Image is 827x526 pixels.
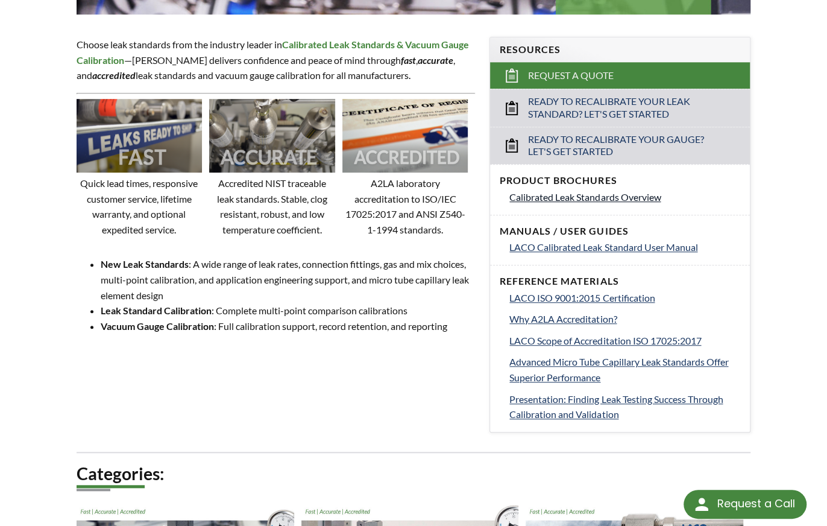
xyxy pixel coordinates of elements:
[509,313,617,325] span: Why A2LA Accreditation?
[209,99,335,173] img: Image showing the word ACCURATE overlaid on it
[684,490,807,519] div: Request a Call
[509,241,697,253] span: LACO Calibrated Leak Standard User Manual
[509,290,740,306] a: LACO ISO 9001:2015 Certification
[101,258,189,270] strong: New Leak Standards
[509,335,701,346] span: LACO Scope of Accreditation ISO 17025:2017
[692,495,711,514] img: round button
[509,391,740,422] a: Presentation: Finding Leak Testing Success Through Calibration and Validation
[101,320,214,332] strong: Vacuum Gauge Calibration
[509,292,655,303] span: LACO ISO 9001:2015 Certification
[500,225,740,238] h4: Manuals / User Guides
[101,303,476,318] li: : Complete multi-point comparison calibrations
[342,99,468,173] img: Image showing the word ACCREDITED overlaid on it
[77,99,203,173] img: Image showing the word FAST overlaid on it
[509,354,740,385] a: Advanced Micro Tube Capillary Leak Standards Offer Superior Performance
[509,356,728,383] span: Advanced Micro Tube Capillary Leak Standards Offer Superior Performance
[342,176,468,237] p: A2LA laboratory accreditation to ISO/IEC 17025:2017 and ANSI Z540-1-1994 standards.
[418,54,453,66] strong: accurate
[92,69,136,81] em: accredited
[500,43,740,56] h4: Resources
[101,305,212,316] strong: Leak Standard Calibration
[509,333,740,349] a: LACO Scope of Accreditation ISO 17025:2017
[101,318,476,334] li: : Full calibration support, record retention, and reporting
[509,191,661,203] span: Calibrated Leak Standards Overview
[528,133,713,159] span: Ready to Recalibrate Your Gauge? Let's Get Started
[490,127,750,165] a: Ready to Recalibrate Your Gauge? Let's Get Started
[77,37,476,83] p: Choose leak standards from the industry leader in —[PERSON_NAME] delivers confidence and peace of...
[509,393,723,420] span: Presentation: Finding Leak Testing Success Through Calibration and Validation
[717,490,794,518] div: Request a Call
[401,54,416,66] em: fast
[77,176,203,237] p: Quick lead times, responsive customer service, lifetime warranty, and optional expedited service.
[101,256,476,303] li: : A wide range of leak rates, connection fittings, gas and mix choices, multi-point calibration, ...
[509,311,740,327] a: Why A2LA Accreditation?
[528,69,614,82] span: Request a Quote
[490,62,750,89] a: Request a Quote
[209,176,335,237] p: Accredited NIST traceable leak standards. Stable, clog resistant, robust, and low temperature coe...
[490,89,750,127] a: Ready to Recalibrate Your Leak Standard? Let's Get Started
[528,95,713,121] span: Ready to Recalibrate Your Leak Standard? Let's Get Started
[500,174,740,187] h4: Product Brochures
[509,189,740,205] a: Calibrated Leak Standards Overview
[500,275,740,288] h4: Reference Materials
[509,239,740,255] a: LACO Calibrated Leak Standard User Manual
[77,39,469,66] strong: Calibrated Leak Standards & Vacuum Gauge Calibration
[77,463,751,485] h2: Categories:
